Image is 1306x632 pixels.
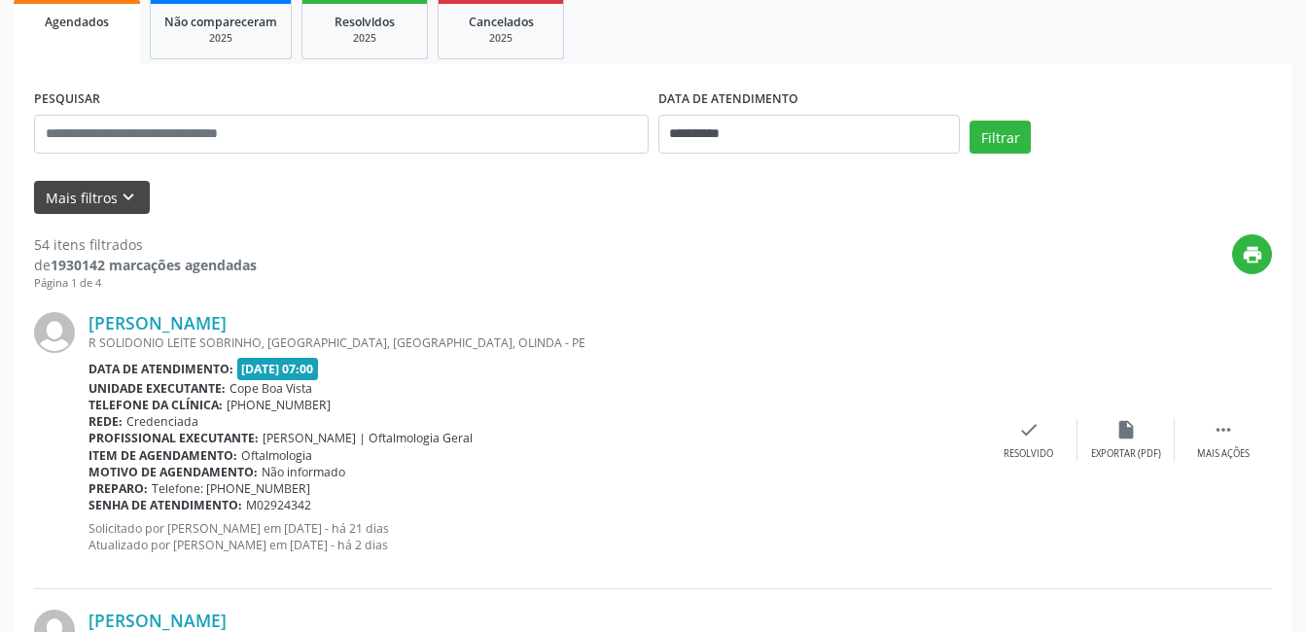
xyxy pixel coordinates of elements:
[316,31,413,46] div: 2025
[34,181,150,215] button: Mais filtroskeyboard_arrow_down
[164,14,277,30] span: Não compareceram
[335,14,395,30] span: Resolvidos
[241,447,312,464] span: Oftalmologia
[34,234,257,255] div: 54 itens filtrados
[88,464,258,480] b: Motivo de agendamento:
[88,520,980,553] p: Solicitado por [PERSON_NAME] em [DATE] - há 21 dias Atualizado por [PERSON_NAME] em [DATE] - há 2...
[88,312,227,334] a: [PERSON_NAME]
[34,85,100,115] label: PESQUISAR
[45,14,109,30] span: Agendados
[1091,447,1161,461] div: Exportar (PDF)
[88,361,233,377] b: Data de atendimento:
[1115,419,1137,440] i: insert_drive_file
[88,447,237,464] b: Item de agendamento:
[88,380,226,397] b: Unidade executante:
[1197,447,1250,461] div: Mais ações
[452,31,549,46] div: 2025
[970,121,1031,154] button: Filtrar
[118,187,139,208] i: keyboard_arrow_down
[88,334,980,351] div: R SOLIDONIO LEITE SOBRINHO, [GEOGRAPHIC_DATA], [GEOGRAPHIC_DATA], OLINDA - PE
[658,85,798,115] label: DATA DE ATENDIMENTO
[88,497,242,513] b: Senha de atendimento:
[88,413,123,430] b: Rede:
[88,610,227,631] a: [PERSON_NAME]
[34,275,257,292] div: Página 1 de 4
[469,14,534,30] span: Cancelados
[88,480,148,497] b: Preparo:
[34,255,257,275] div: de
[229,380,312,397] span: Cope Boa Vista
[262,464,345,480] span: Não informado
[88,430,259,446] b: Profissional executante:
[51,256,257,274] strong: 1930142 marcações agendadas
[34,312,75,353] img: img
[1232,234,1272,274] button: print
[1004,447,1053,461] div: Resolvido
[152,480,310,497] span: Telefone: [PHONE_NUMBER]
[88,397,223,413] b: Telefone da clínica:
[126,413,198,430] span: Credenciada
[1242,244,1263,265] i: print
[263,430,473,446] span: [PERSON_NAME] | Oftalmologia Geral
[1018,419,1040,440] i: check
[227,397,331,413] span: [PHONE_NUMBER]
[1213,419,1234,440] i: 
[246,497,311,513] span: M02924342
[237,358,319,380] span: [DATE] 07:00
[164,31,277,46] div: 2025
